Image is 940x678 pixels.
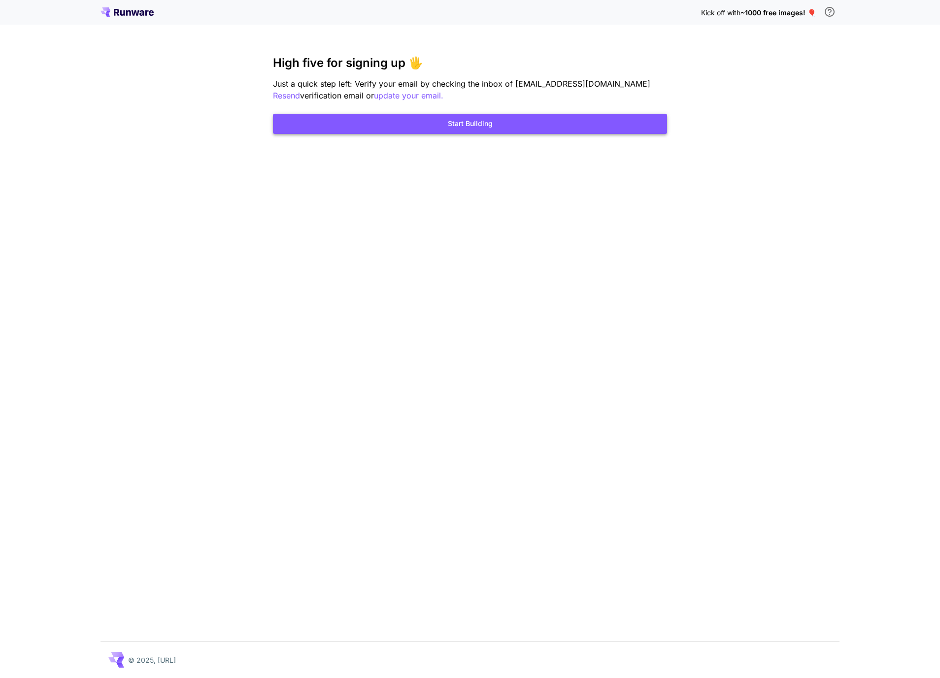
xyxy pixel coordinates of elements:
button: Resend [273,90,300,102]
span: Kick off with [701,8,740,17]
h3: High five for signing up 🖐️ [273,56,667,70]
button: Start Building [273,114,667,134]
span: Just a quick step left: Verify your email by checking the inbox of [EMAIL_ADDRESS][DOMAIN_NAME] [273,79,650,89]
button: update your email. [374,90,443,102]
button: In order to qualify for free credit, you need to sign up with a business email address and click ... [820,2,839,22]
p: © 2025, [URL] [128,655,176,665]
span: verification email or [300,91,374,100]
span: ~1000 free images! 🎈 [740,8,816,17]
